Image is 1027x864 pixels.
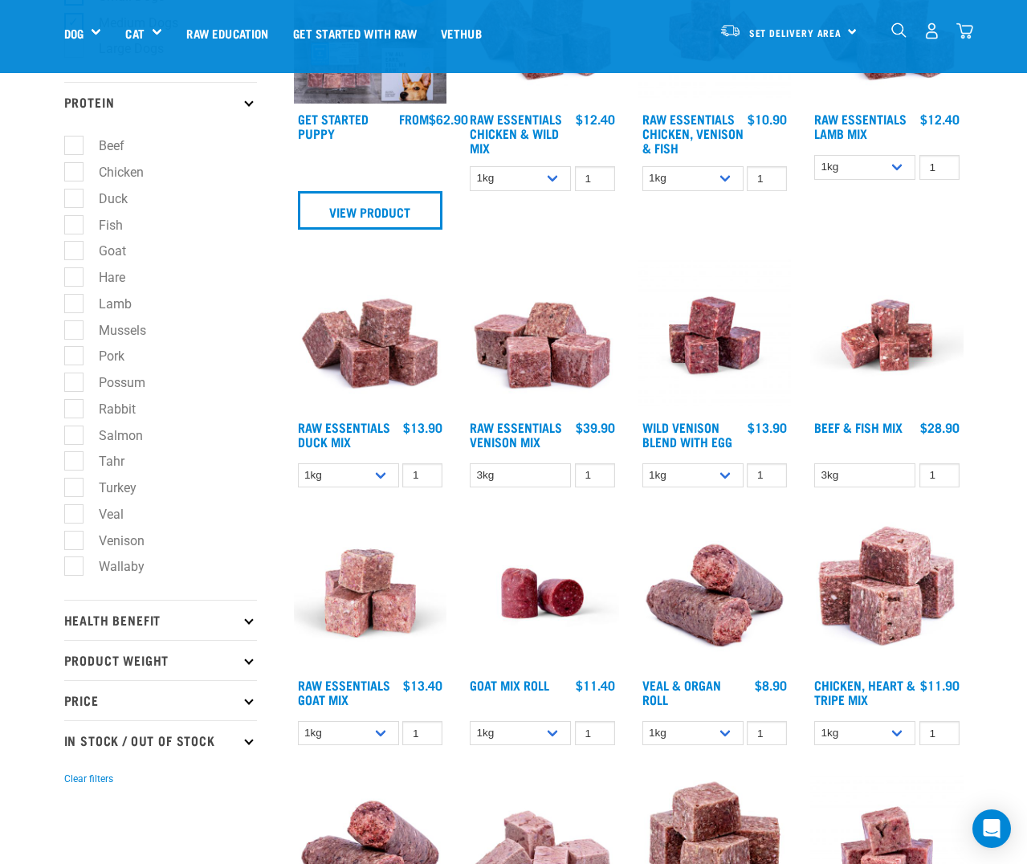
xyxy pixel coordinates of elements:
[73,346,131,366] label: Pork
[64,640,257,680] p: Product Weight
[73,556,151,577] label: Wallaby
[73,162,150,182] label: Chicken
[719,23,741,38] img: van-moving.png
[972,809,1011,848] div: Open Intercom Messenger
[73,399,142,419] label: Rabbit
[470,681,549,688] a: Goat Mix Roll
[642,115,744,151] a: Raw Essentials Chicken, Venison & Fish
[64,24,84,43] a: Dog
[64,772,113,786] button: Clear filters
[73,320,153,340] label: Mussels
[73,294,138,314] label: Lamb
[923,22,940,39] img: user.png
[403,420,442,434] div: $13.90
[920,678,960,692] div: $11.90
[73,504,130,524] label: Veal
[576,678,615,692] div: $11.40
[73,136,131,156] label: Beef
[298,115,369,137] a: Get Started Puppy
[814,681,915,703] a: Chicken, Heart & Tripe Mix
[298,423,390,445] a: Raw Essentials Duck Mix
[749,30,842,35] span: Set Delivery Area
[575,166,615,191] input: 1
[956,22,973,39] img: home-icon@2x.png
[402,463,442,488] input: 1
[64,82,257,122] p: Protein
[919,155,960,180] input: 1
[576,420,615,434] div: $39.90
[64,680,257,720] p: Price
[642,423,732,445] a: Wild Venison Blend with Egg
[638,259,792,412] img: Venison Egg 1616
[399,115,429,122] span: FROM
[73,478,143,498] label: Turkey
[294,516,447,670] img: Goat M Ix 38448
[810,516,964,670] img: 1062 Chicken Heart Tripe Mix 01
[920,112,960,126] div: $12.40
[747,463,787,488] input: 1
[576,112,615,126] div: $12.40
[642,681,721,703] a: Veal & Organ Roll
[755,678,787,692] div: $8.90
[125,24,144,43] a: Cat
[891,22,907,38] img: home-icon-1@2x.png
[73,373,152,393] label: Possum
[73,531,151,551] label: Venison
[73,241,132,261] label: Goat
[638,516,792,670] img: Veal Organ Mix Roll 01
[403,678,442,692] div: $13.40
[402,721,442,746] input: 1
[64,600,257,640] p: Health Benefit
[73,451,131,471] label: Tahr
[747,166,787,191] input: 1
[920,420,960,434] div: $28.90
[466,259,619,412] img: 1113 RE Venison Mix 01
[575,721,615,746] input: 1
[814,423,903,430] a: Beef & Fish Mix
[748,420,787,434] div: $13.90
[298,191,443,230] a: View Product
[64,720,257,760] p: In Stock / Out Of Stock
[174,1,280,65] a: Raw Education
[748,112,787,126] div: $10.90
[470,115,562,151] a: Raw Essentials Chicken & Wild Mix
[470,423,562,445] a: Raw Essentials Venison Mix
[294,259,447,412] img: ?1041 RE Lamb Mix 01
[73,267,132,287] label: Hare
[919,463,960,488] input: 1
[814,115,907,137] a: Raw Essentials Lamb Mix
[399,112,468,126] div: $62.90
[810,259,964,412] img: Beef Mackerel 1
[73,189,134,209] label: Duck
[298,681,390,703] a: Raw Essentials Goat Mix
[73,215,129,235] label: Fish
[575,463,615,488] input: 1
[73,426,149,446] label: Salmon
[429,1,494,65] a: Vethub
[747,721,787,746] input: 1
[281,1,429,65] a: Get started with Raw
[919,721,960,746] input: 1
[466,516,619,670] img: Raw Essentials Chicken Lamb Beef Bulk Minced Raw Dog Food Roll Unwrapped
